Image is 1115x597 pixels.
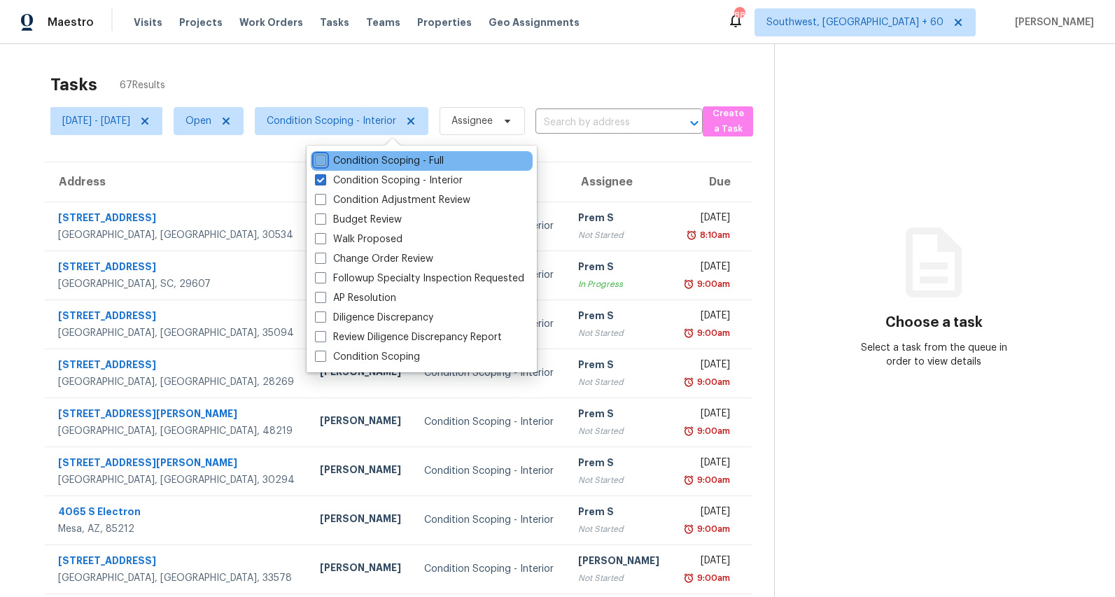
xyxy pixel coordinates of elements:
img: Overdue Alarm Icon [683,571,694,585]
th: Assignee [567,162,672,202]
div: 4065 S Electron [58,505,297,522]
span: Visits [134,15,162,29]
div: 9:00am [694,571,730,585]
span: Southwest, [GEOGRAPHIC_DATA] + 60 [766,15,944,29]
span: Maestro [48,15,94,29]
div: 9:00am [694,522,730,536]
label: Condition Scoping [315,350,420,364]
div: 9:00am [694,424,730,438]
h3: Choose a task [885,316,983,330]
label: AP Resolution [315,291,396,305]
div: [DATE] [682,505,730,522]
div: In Progress [578,277,661,291]
img: Overdue Alarm Icon [683,473,694,487]
div: [PERSON_NAME] [320,463,402,480]
span: Teams [366,15,400,29]
input: Search by address [535,112,664,134]
div: [STREET_ADDRESS][PERSON_NAME] [58,456,297,473]
h2: Tasks [50,78,97,92]
div: [DATE] [682,309,730,326]
img: Overdue Alarm Icon [683,277,694,291]
div: Select a task from the queue in order to view details [855,341,1014,369]
div: Condition Scoping - Interior [424,415,555,429]
span: 67 Results [120,78,165,92]
label: Change Order Review [315,252,433,266]
span: Projects [179,15,223,29]
div: [PERSON_NAME] [320,365,402,382]
div: Prem S [578,211,661,228]
span: Properties [417,15,472,29]
span: [DATE] - [DATE] [62,114,130,128]
div: 9:00am [694,375,730,389]
div: [GEOGRAPHIC_DATA], [GEOGRAPHIC_DATA], 30534 [58,228,297,242]
span: Assignee [451,114,493,128]
div: [STREET_ADDRESS] [58,358,297,375]
div: [DATE] [682,456,730,473]
div: [PERSON_NAME] [320,414,402,431]
div: Not Started [578,473,661,487]
label: Budget Review [315,213,402,227]
div: 9:00am [694,277,730,291]
label: Condition Adjustment Review [315,193,470,207]
div: Not Started [578,522,661,536]
div: [GEOGRAPHIC_DATA], [GEOGRAPHIC_DATA], 28269 [58,375,297,389]
div: Prem S [578,260,661,277]
label: Followup Specialty Inspection Requested [315,272,524,286]
span: [PERSON_NAME] [1009,15,1094,29]
img: Overdue Alarm Icon [686,228,697,242]
div: [PERSON_NAME] [320,561,402,578]
div: Prem S [578,456,661,473]
div: Not Started [578,326,661,340]
div: [GEOGRAPHIC_DATA], [GEOGRAPHIC_DATA], 35094 [58,326,297,340]
div: Condition Scoping - Interior [424,366,555,380]
img: Overdue Alarm Icon [683,375,694,389]
div: Not Started [578,424,661,438]
div: Mesa, AZ, 85212 [58,522,297,536]
div: [STREET_ADDRESS] [58,211,297,228]
div: Prem S [578,505,661,522]
th: Address [45,162,309,202]
div: 9:00am [694,473,730,487]
div: [DATE] [682,554,730,571]
span: Create a Task [710,106,746,138]
span: Tasks [320,17,349,27]
div: [STREET_ADDRESS] [58,309,297,326]
span: Work Orders [239,15,303,29]
div: [DATE] [682,358,730,375]
div: Not Started [578,228,661,242]
button: Create a Task [703,106,753,136]
span: Condition Scoping - Interior [267,114,396,128]
div: [DATE] [682,260,730,277]
div: [GEOGRAPHIC_DATA], [GEOGRAPHIC_DATA], 48219 [58,424,297,438]
div: Not Started [578,571,661,585]
div: [PERSON_NAME] [578,554,661,571]
img: Overdue Alarm Icon [683,326,694,340]
div: 8:10am [697,228,730,242]
div: 883 [734,8,744,22]
div: [GEOGRAPHIC_DATA], [GEOGRAPHIC_DATA], 30294 [58,473,297,487]
label: Walk Proposed [315,232,402,246]
span: Geo Assignments [489,15,580,29]
div: [PERSON_NAME] [320,512,402,529]
div: Prem S [578,407,661,424]
div: [DATE] [682,211,730,228]
div: Prem S [578,358,661,375]
div: [GEOGRAPHIC_DATA], SC, 29607 [58,277,297,291]
label: Condition Scoping - Full [315,154,444,168]
div: [STREET_ADDRESS] [58,554,297,571]
div: 9:00am [694,326,730,340]
label: Diligence Discrepancy [315,311,433,325]
div: [GEOGRAPHIC_DATA], [GEOGRAPHIC_DATA], 33578 [58,571,297,585]
img: Overdue Alarm Icon [683,424,694,438]
label: Condition Scoping - Interior [315,174,463,188]
th: Due [671,162,752,202]
img: Overdue Alarm Icon [683,522,694,536]
div: Prem S [578,309,661,326]
button: Open [685,113,704,133]
div: [STREET_ADDRESS][PERSON_NAME] [58,407,297,424]
div: Not Started [578,375,661,389]
div: Condition Scoping - Interior [424,513,555,527]
div: Condition Scoping - Interior [424,464,555,478]
div: [STREET_ADDRESS] [58,260,297,277]
span: Open [185,114,211,128]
